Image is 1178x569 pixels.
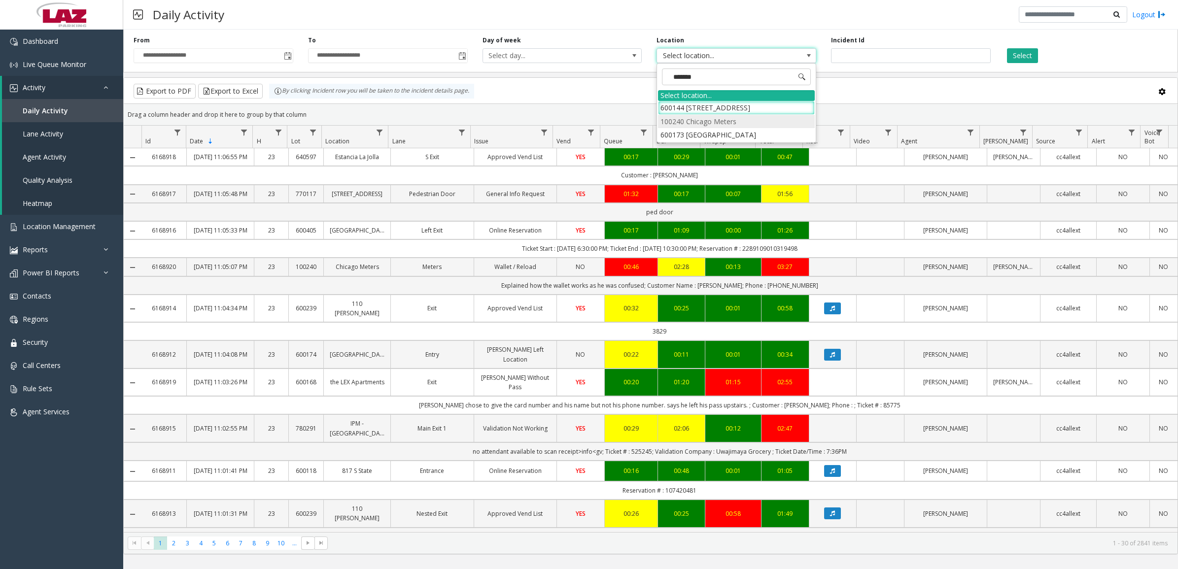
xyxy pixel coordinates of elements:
[664,466,699,475] a: 00:48
[1103,303,1143,313] a: NO
[910,262,981,271] a: [PERSON_NAME]
[2,145,123,168] a: Agent Activity
[657,49,784,63] span: Select location...
[147,189,180,199] a: 6168917
[397,189,467,199] a: Pedestrian Door
[260,262,283,271] a: 23
[1156,424,1172,433] a: NO
[295,424,317,433] a: 780291
[295,189,317,199] a: 770117
[910,303,981,313] a: [PERSON_NAME]
[306,126,319,139] a: Lot Filter Menu
[1046,262,1090,271] a: cc4allext
[767,377,803,387] a: 02:55
[124,379,141,387] a: Collapse Details
[124,510,141,518] a: Collapse Details
[711,509,755,518] div: 00:58
[23,175,72,185] span: Quality Analysis
[141,276,1178,295] td: Explained how the wallet works as he was confused; Customer Name : [PERSON_NAME]; Phone : [PHONE_...
[1156,189,1172,199] a: NO
[141,166,1178,184] td: Customer : [PERSON_NAME]
[664,424,699,433] div: 02:06
[10,293,18,301] img: 'icon'
[711,152,755,162] a: 00:01
[664,152,699,162] a: 00:29
[193,303,247,313] a: [DATE] 11:04:34 PM
[2,122,123,145] a: Lane Activity
[483,49,610,63] span: Select day...
[308,36,316,45] label: To
[1046,509,1090,518] a: cc4allext
[1156,377,1172,387] a: NO
[711,466,755,475] div: 00:01
[23,222,96,231] span: Location Management
[576,378,586,386] span: YES
[910,350,981,359] a: [PERSON_NAME]
[664,350,699,359] div: 00:11
[23,106,68,115] span: Daily Activity
[993,262,1034,271] a: [PERSON_NAME]
[295,226,317,235] a: 600405
[1156,303,1172,313] a: NO
[664,377,699,387] div: 01:20
[563,509,598,518] a: YES
[397,377,467,387] a: Exit
[563,226,598,235] a: YES
[193,466,247,475] a: [DATE] 11:01:41 PM
[134,36,150,45] label: From
[1125,126,1138,139] a: Alert Filter Menu
[272,126,285,139] a: H Filter Menu
[237,126,250,139] a: Date Filter Menu
[767,424,803,433] div: 02:47
[23,245,48,254] span: Reports
[330,226,384,235] a: [GEOGRAPHIC_DATA]
[23,337,48,347] span: Security
[711,424,755,433] a: 00:12
[611,226,652,235] a: 00:17
[133,2,143,27] img: pageIcon
[611,303,652,313] a: 00:32
[10,339,18,347] img: 'icon'
[611,466,652,475] div: 00:16
[664,226,699,235] a: 01:09
[711,189,755,199] div: 00:07
[563,377,598,387] a: YES
[576,263,585,271] span: NO
[664,189,699,199] div: 00:17
[658,128,815,141] li: 600173 [GEOGRAPHIC_DATA]
[330,152,384,162] a: Estancia La Jolla
[1072,126,1085,139] a: Source Filter Menu
[124,190,141,198] a: Collapse Details
[147,262,180,271] a: 6168920
[767,262,803,271] div: 03:27
[563,424,598,433] a: YES
[611,509,652,518] a: 00:26
[1046,350,1090,359] a: cc4allext
[767,350,803,359] div: 00:34
[882,126,895,139] a: Video Filter Menu
[397,226,467,235] a: Left Exit
[664,509,699,518] a: 00:25
[1103,466,1143,475] a: NO
[910,189,981,199] a: [PERSON_NAME]
[1046,226,1090,235] a: cc4allext
[330,377,384,387] a: the LEX Apartments
[134,84,196,99] button: Export to PDF
[664,303,699,313] a: 00:25
[711,262,755,271] a: 00:13
[260,152,283,162] a: 23
[295,152,317,162] a: 640597
[611,424,652,433] div: 00:29
[767,189,803,199] div: 01:56
[964,126,977,139] a: Agent Filter Menu
[611,189,652,199] a: 01:32
[480,424,551,433] a: Validation Not Working
[711,377,755,387] a: 01:15
[23,36,58,46] span: Dashboard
